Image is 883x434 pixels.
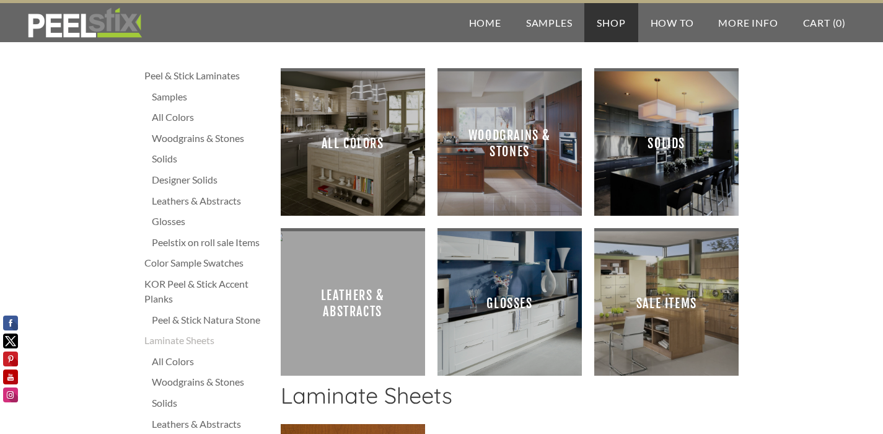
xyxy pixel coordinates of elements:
a: Solids [152,151,268,166]
a: Color Sample Swatches [144,255,268,270]
span: Woodgrains & Stones [447,81,572,206]
span: Solids [604,81,729,206]
a: Woodgrains & Stones [152,374,268,389]
a: Glosses [437,231,582,376]
a: Peel & Stick Laminates [144,68,268,83]
a: Peelstix on roll sale Items [152,235,268,250]
a: Shop [584,3,638,42]
span: Leathers & Abstracts [291,241,415,366]
a: All Colors [152,110,268,125]
a: Glosses [152,214,268,229]
a: Home [457,3,514,42]
a: All Colors [281,71,425,216]
a: KOR Peel & Stick Accent Planks [144,277,268,306]
a: More Info [706,3,790,42]
a: Woodgrains & Stones [437,71,582,216]
a: Samples [514,3,585,42]
h2: Laminate Sheets [281,382,739,418]
a: Leathers & Abstracts [281,231,425,376]
a: Leathers & Abstracts [152,417,268,432]
span: Sale Items [604,241,729,366]
span: 0 [836,17,842,29]
span: All Colors [291,81,415,206]
a: Solids [152,396,268,410]
a: Woodgrains & Stones [152,131,268,146]
a: Cart (0) [791,3,858,42]
a: Peel & Stick Natura Stone [152,312,268,327]
a: All Colors [152,354,268,369]
a: Leathers & Abstracts [152,193,268,208]
a: Sale Items [594,231,739,376]
a: Solids [594,71,739,216]
img: REFACE SUPPLIES [25,7,144,38]
a: Designer Solids [152,172,268,187]
a: Laminate Sheets [144,333,268,348]
span: Glosses [447,241,572,366]
a: How To [638,3,706,42]
a: Samples [152,89,268,104]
